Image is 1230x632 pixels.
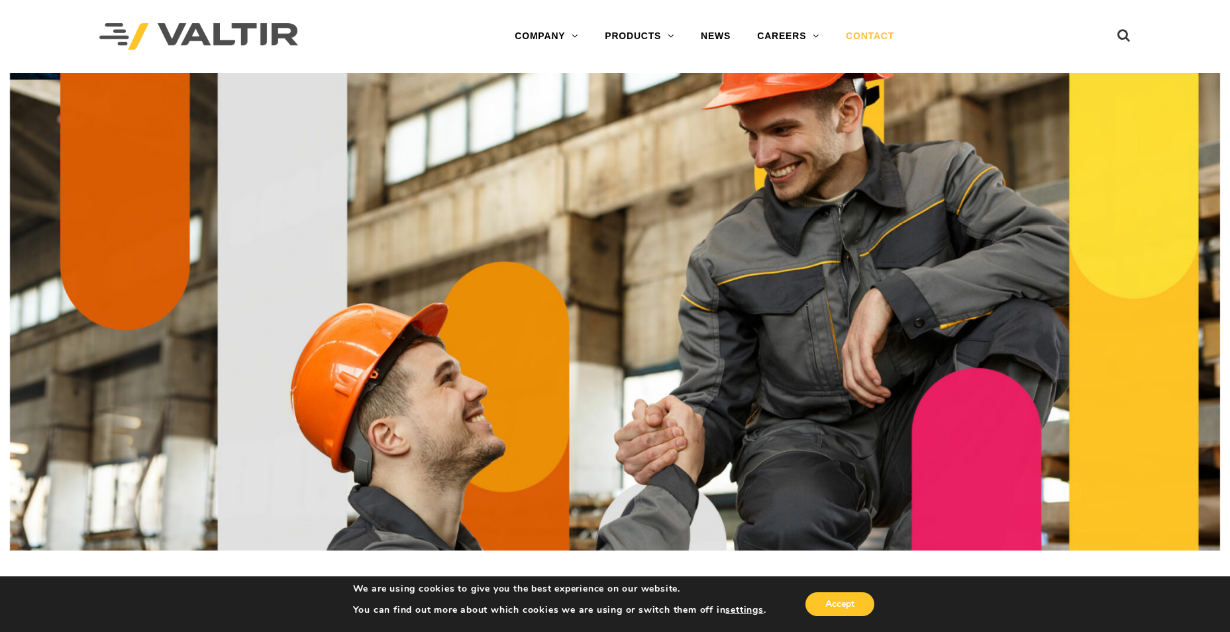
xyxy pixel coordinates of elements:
p: You can find out more about which cookies we are using or switch them off in . [353,604,766,616]
a: CAREERS [744,23,833,50]
button: settings [725,604,763,616]
img: Valtir [99,23,298,50]
a: COMPANY [501,23,591,50]
a: CONTACT [833,23,907,50]
p: We are using cookies to give you the best experience on our website. [353,583,766,595]
img: Contact_1 [10,73,1220,551]
a: PRODUCTS [591,23,688,50]
button: Accept [805,592,874,616]
a: NEWS [688,23,744,50]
